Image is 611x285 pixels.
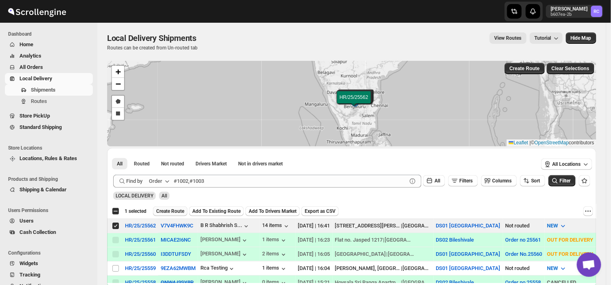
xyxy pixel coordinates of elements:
[19,186,67,193] span: Shipping & Calendar
[238,161,283,167] span: Not in drivers market
[19,64,43,70] span: All Orders
[5,84,93,96] button: Shipments
[161,265,196,271] button: 9EZA62MWBM
[423,175,445,186] button: All
[560,178,571,184] span: Filter
[125,251,156,257] button: HR/25/25560
[125,223,156,229] div: HR/25/25562
[19,229,56,235] span: Cash Collection
[5,215,93,227] button: Users
[542,262,572,275] button: NEW
[348,98,360,107] img: Marker
[5,269,93,281] button: Tracking
[435,178,440,184] span: All
[506,264,542,272] div: Not routed
[542,234,607,246] button: OUT FOR DELIVERY
[5,50,93,62] button: Analytics
[126,177,142,185] span: Find by
[335,236,431,244] div: |
[349,96,361,105] img: Marker
[551,12,588,17] p: b607ea-2b
[520,175,545,186] button: Sort
[262,265,288,273] button: 1 items
[19,75,52,81] span: Local Delivery
[549,175,576,186] button: Filter
[5,258,93,269] button: Widgets
[107,33,196,43] span: Local Delivery Shipments
[402,264,431,272] div: [GEOGRAPHIC_DATA]
[5,39,93,50] button: Home
[19,218,34,224] span: Users
[161,251,191,257] button: I3DDTUFSDY
[116,79,121,89] span: −
[591,6,602,17] span: Rahul Chopra
[553,161,581,167] span: All Locations
[542,219,572,232] button: NEW
[335,264,401,272] div: [PERSON_NAME], [GEOGRAPHIC_DATA], [GEOGRAPHIC_DATA]
[552,65,589,72] span: Clear Selections
[551,6,588,12] p: [PERSON_NAME]
[19,272,40,278] span: Tracking
[156,158,189,169] button: Unrouted
[191,158,232,169] button: Claimable
[577,253,601,277] a: Open chat
[566,32,596,44] button: Map action label
[249,208,297,214] span: Add To Drivers Market
[436,237,474,243] button: DS02 Bileshivale
[436,265,501,271] button: DS01 [GEOGRAPHIC_DATA]
[116,193,153,199] span: LOCAL DELIVERY
[8,207,93,214] span: Users Permissions
[335,250,386,258] div: [GEOGRAPHIC_DATA]
[125,265,156,271] div: HR/25/25559
[200,222,242,228] div: B R Shabhrish S...
[196,161,227,167] span: Drivers Market
[298,250,330,258] div: [DATE] | 16:05
[19,41,33,47] span: Home
[8,31,93,37] span: Dashboard
[116,66,121,77] span: +
[530,32,563,44] button: Tutorial
[8,176,93,182] span: Products and Shipping
[5,227,93,238] button: Cash Collection
[200,236,249,244] button: [PERSON_NAME]
[350,97,362,106] img: Marker
[506,237,541,243] button: Order no 25561
[192,208,241,214] span: Add To Existing Route
[262,222,290,230] div: 14 items
[507,139,596,146] div: © contributors
[8,250,93,256] span: Configurations
[481,175,517,186] button: Columns
[510,65,540,72] span: Create Route
[385,236,413,244] div: [GEOGRAPHIC_DATA]
[125,208,146,214] span: 1 selected
[298,264,330,272] div: [DATE] | 16:04
[125,237,156,243] button: HR/25/25561
[349,97,361,106] img: Marker
[200,251,249,259] div: [PERSON_NAME]
[19,53,41,59] span: Analytics
[402,222,431,230] div: [GEOGRAPHIC_DATA]
[490,32,527,44] button: view route
[262,236,288,244] button: 1 items
[200,265,236,273] button: Rca Testing
[335,236,383,244] div: Flat no. Jasped 1217
[161,223,193,229] button: V7V4FHWK9C
[298,236,330,244] div: [DATE] | 16:23
[144,175,176,188] button: Order
[542,248,607,261] button: OUT FOR DELIVERY
[583,206,593,216] button: More actions
[436,251,501,257] button: DS01 [GEOGRAPHIC_DATA]
[460,178,473,184] span: Filters
[493,178,512,184] span: Columns
[19,155,77,161] span: Locations, Rules & Rates
[547,265,558,271] span: NEW
[5,62,93,73] button: All Orders
[112,158,127,169] button: All
[5,153,93,164] button: Locations, Rules & Rates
